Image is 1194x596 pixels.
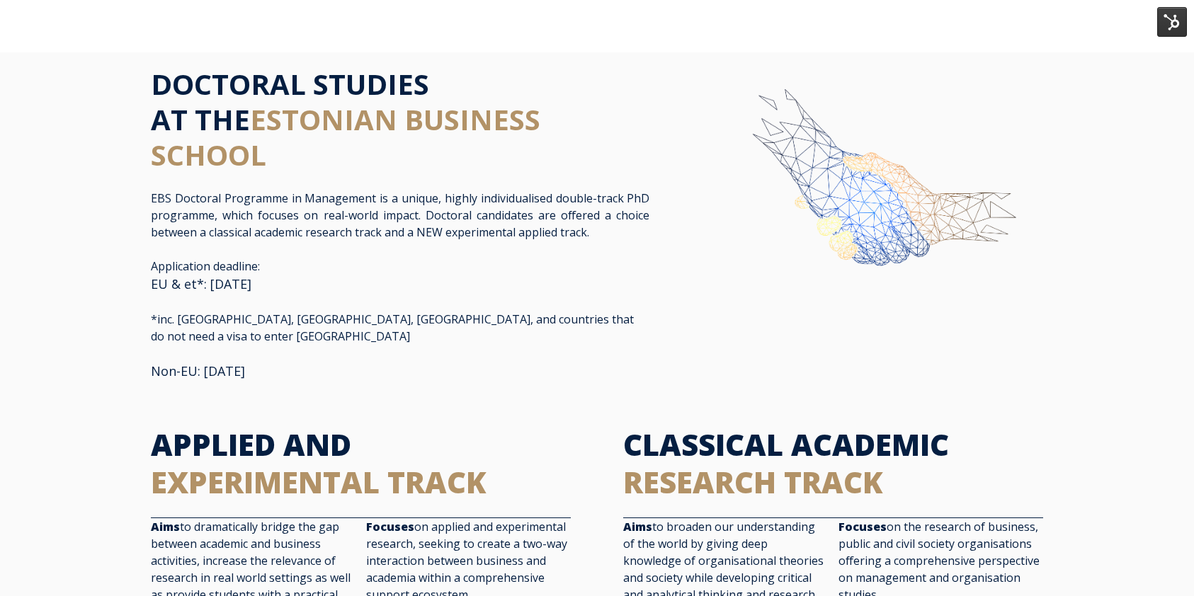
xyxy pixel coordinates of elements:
[151,519,180,534] strong: Aims
[151,362,245,379] span: Non-EU: [DATE]
[151,100,540,174] span: ESTONIAN BUSINESS SCHOOL
[366,519,414,534] strong: Focuses
[623,462,883,502] span: RESEARCH TRACK
[623,519,652,534] strong: Aims
[151,258,649,381] p: Application deadline:
[151,311,634,344] span: *inc. [GEOGRAPHIC_DATA], [GEOGRAPHIC_DATA], [GEOGRAPHIC_DATA], and countries that do not need a v...
[623,426,1043,500] h2: CLASSICAL ACADEMIC
[151,462,487,502] span: EXPERIMENTAL TRACK
[702,67,1043,331] img: img-ebs-hand
[151,275,251,292] span: EU & et*: [DATE]
[151,190,649,241] p: EBS Doctoral Programme in Management is a unique, highly individualised double-track PhD programm...
[838,519,887,534] strong: Focuses
[1157,7,1187,37] img: HubSpot Tools Menu Toggle
[151,426,571,500] h2: APPLIED AND
[151,67,649,173] h1: DOCTORAL STUDIES AT THE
